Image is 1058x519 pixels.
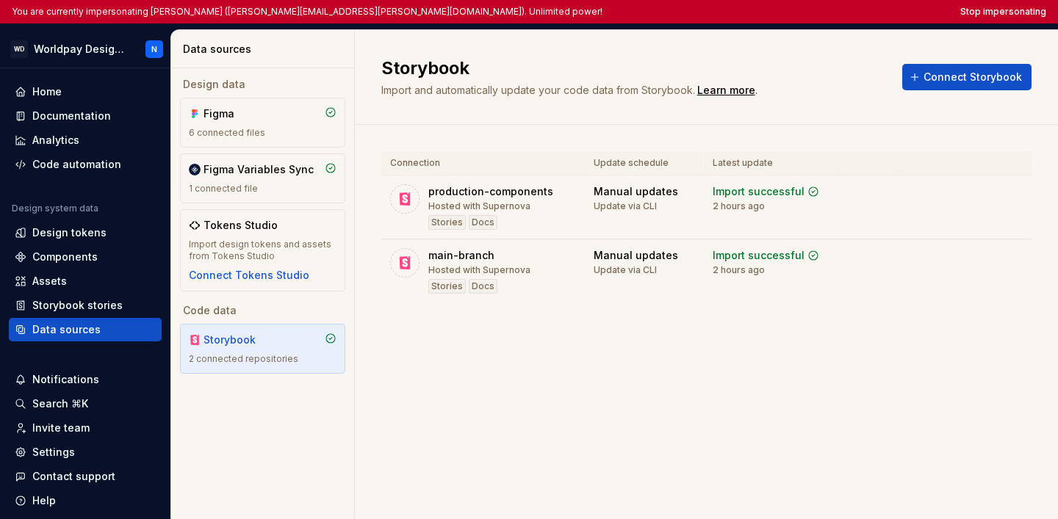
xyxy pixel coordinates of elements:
[713,248,805,263] div: Import successful
[594,248,678,263] div: Manual updates
[9,440,162,464] a: Settings
[713,184,805,199] div: Import successful
[924,70,1022,84] span: Connect Storybook
[32,469,115,484] div: Contact support
[3,33,168,65] button: WDWorldpay Design SystemN
[32,322,101,337] div: Data sources
[925,186,990,197] span: View summary
[9,392,162,415] button: Search ⌘K
[9,416,162,440] a: Invite team
[428,200,530,212] div: Hosted with Supernova
[10,40,28,58] div: WD
[594,264,657,276] div: Update via CLI
[180,324,345,374] a: Storybook2 connected repositories
[12,6,602,18] p: You are currently impersonating [PERSON_NAME] ([PERSON_NAME][EMAIL_ADDRESS][PERSON_NAME][DOMAIN_N...
[32,421,90,435] div: Invite team
[381,84,695,96] span: Import and automatically update your code data from Storybook.
[180,209,345,291] a: Tokens StudioImport design tokens and assets from Tokens StudioConnect Tokens Studio
[381,151,585,175] th: Connection
[180,98,345,148] a: Figma6 connected files
[32,274,67,288] div: Assets
[9,489,162,512] button: Help
[907,181,996,202] button: View summary
[32,84,62,99] div: Home
[204,333,274,347] div: Storybook
[32,372,99,387] div: Notifications
[32,133,79,148] div: Analytics
[704,151,839,175] th: Latest update
[32,493,56,508] div: Help
[32,157,121,172] div: Code automation
[180,77,345,92] div: Design data
[189,353,337,365] div: 2 connected repositories
[189,127,337,139] div: 6 connected files
[428,184,553,199] div: production-components
[9,104,162,128] a: Documentation
[32,298,123,313] div: Storybook stories
[713,200,765,212] div: 2 hours ago
[9,294,162,317] a: Storybook stories
[428,264,530,276] div: Hosted with Supernova
[204,162,314,177] div: Figma Variables Sync
[189,183,337,195] div: 1 connected file
[9,269,162,293] a: Assets
[32,445,75,460] div: Settings
[9,368,162,391] button: Notifications
[32,225,107,240] div: Design tokens
[9,153,162,176] a: Code automation
[428,248,494,263] div: main-branch
[34,42,128,57] div: Worldpay Design System
[32,109,111,123] div: Documentation
[183,42,348,57] div: Data sources
[12,203,98,214] div: Design system data
[594,184,678,199] div: Manual updates
[428,279,466,294] div: Stories
[925,250,990,261] span: View summary
[9,128,162,152] a: Analytics
[697,83,755,98] a: Learn more
[713,264,765,276] div: 2 hours ago
[469,279,497,294] div: Docs
[594,200,657,212] div: Update via CLI
[9,318,162,341] a: Data sources
[9,80,162,104] a: Home
[180,153,345,203] a: Figma Variables Sync1 connected file
[585,151,704,175] th: Update schedule
[9,465,162,488] button: Contact support
[32,396,88,411] div: Search ⌘K
[180,303,345,318] div: Code data
[204,218,278,233] div: Tokens Studio
[381,57,885,80] h2: Storybook
[428,215,466,230] div: Stories
[960,6,1046,18] button: Stop impersonating
[9,221,162,244] a: Design tokens
[469,215,497,230] div: Docs
[204,106,274,121] div: Figma
[695,85,757,96] span: .
[151,43,157,55] div: N
[189,239,337,262] div: Import design tokens and assets from Tokens Studio
[189,268,309,283] button: Connect Tokens Studio
[907,245,996,266] button: View summary
[32,250,98,264] div: Components
[902,64,1032,90] button: Connect Storybook
[9,245,162,269] a: Components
